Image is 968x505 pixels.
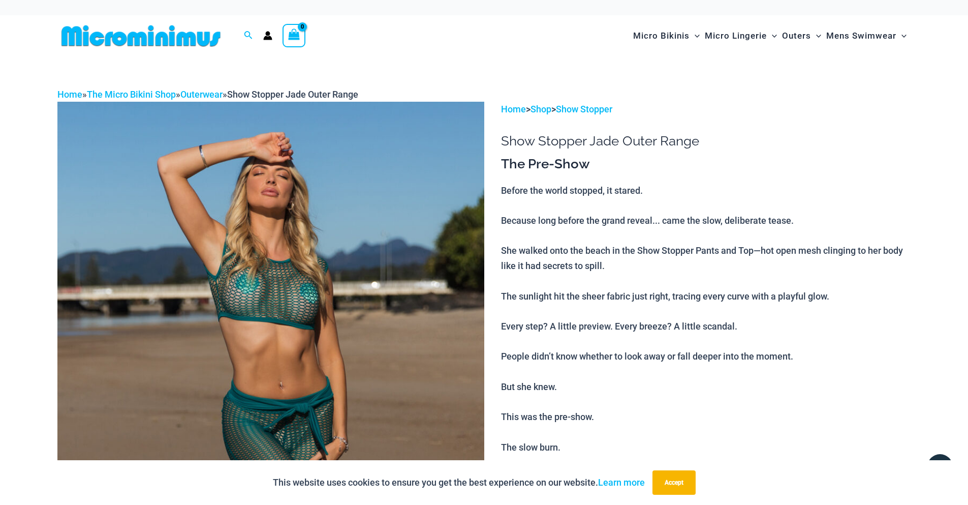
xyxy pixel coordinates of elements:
a: The Micro Bikini Shop [87,89,176,100]
span: Menu Toggle [690,23,700,49]
span: Mens Swimwear [826,23,896,49]
span: Outers [782,23,811,49]
a: Micro LingerieMenu ToggleMenu Toggle [702,20,779,51]
a: Home [57,89,82,100]
a: Outerwear [180,89,223,100]
span: Show Stopper Jade Outer Range [227,89,358,100]
span: » » » [57,89,358,100]
span: Menu Toggle [896,23,907,49]
a: Home [501,104,526,114]
span: Menu Toggle [811,23,821,49]
span: Menu Toggle [767,23,777,49]
a: View Shopping Cart, empty [283,24,306,47]
a: OutersMenu ToggleMenu Toggle [779,20,824,51]
a: Micro BikinisMenu ToggleMenu Toggle [631,20,702,51]
a: Shop [530,104,551,114]
nav: Site Navigation [629,19,911,53]
a: Learn more [598,477,645,488]
a: Show Stopper [556,104,612,114]
a: Mens SwimwearMenu ToggleMenu Toggle [824,20,909,51]
p: This website uses cookies to ensure you get the best experience on our website. [273,475,645,490]
p: > > [501,102,911,117]
a: Account icon link [263,31,272,40]
h1: Show Stopper Jade Outer Range [501,133,911,149]
span: Micro Bikinis [633,23,690,49]
img: MM SHOP LOGO FLAT [57,24,225,47]
a: Search icon link [244,29,253,42]
span: Micro Lingerie [705,23,767,49]
button: Accept [652,470,696,495]
h3: The Pre-Show [501,156,911,173]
